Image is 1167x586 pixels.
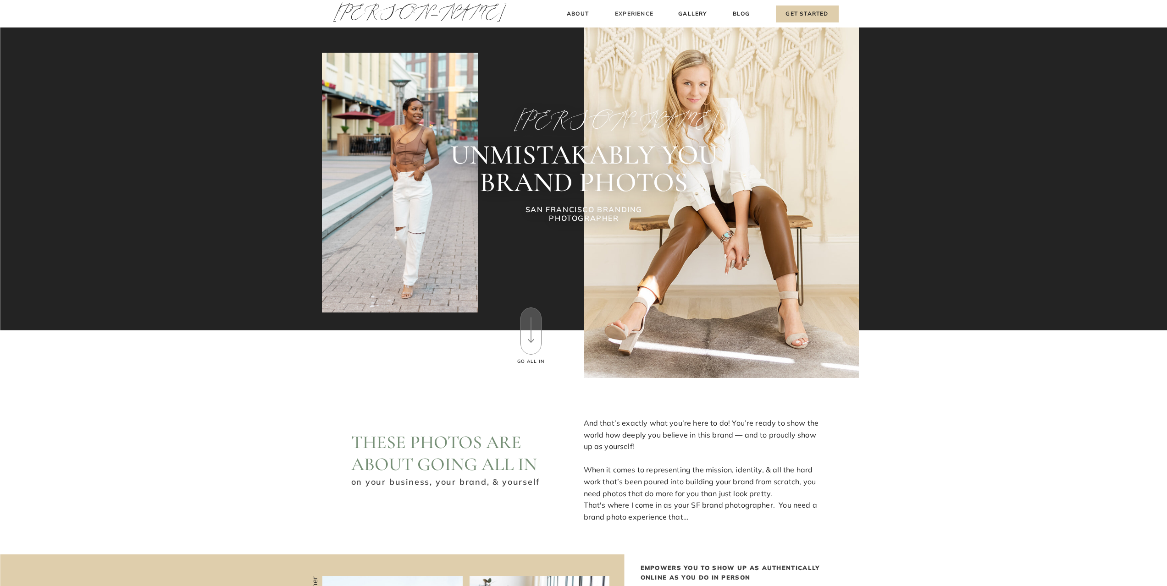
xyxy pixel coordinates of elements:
a: About [564,9,592,19]
h2: UNMISTAKABLY YOU BRAND PHOTOS [389,141,779,196]
h2: These photos are about going ALL IN [351,431,557,473]
h1: SAN FRANCISCO BRANDING PHOTOGRAPHER [500,205,669,225]
a: Blog [731,9,752,19]
a: Gallery [678,9,708,19]
a: Get Started [776,5,839,22]
a: Experience [614,9,655,19]
h3: Go All In [516,358,546,365]
h3: on your business, your brand, & yourself [351,476,542,486]
h2: [PERSON_NAME] [514,109,654,130]
p: EMPOWERS YOU TO SHOW UP AS AUTHENTICALLY ONLINE AS YOU DO IN PERSON [641,563,821,581]
p: And that’s exactly what you’re here to do! You’re ready to show the world how deeply you believe ... [584,417,821,512]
